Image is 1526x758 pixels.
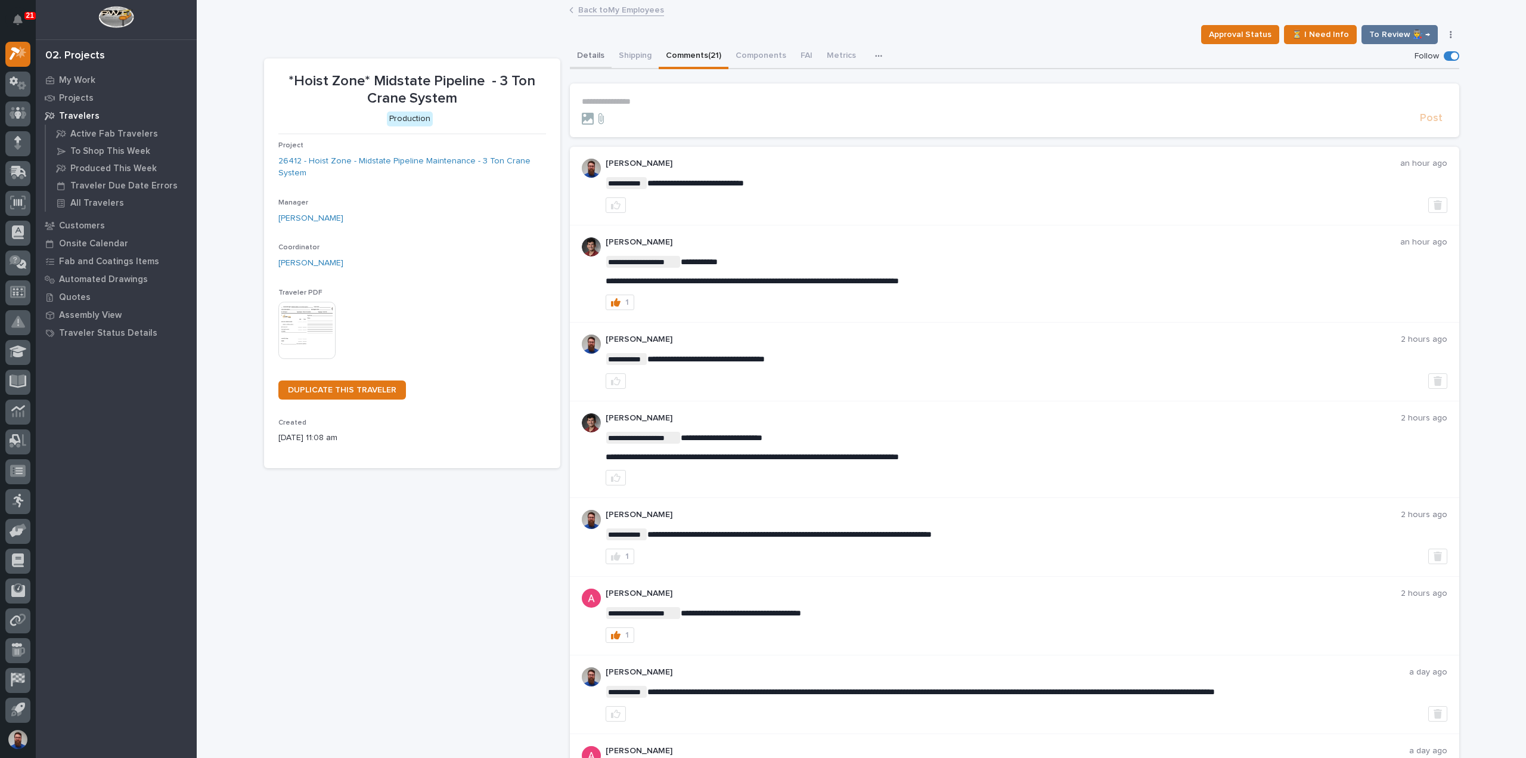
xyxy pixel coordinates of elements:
button: 1 [606,549,634,564]
a: Active Fab Travelers [46,125,197,142]
span: DUPLICATE THIS TRAVELER [288,386,396,394]
p: 2 hours ago [1401,335,1447,345]
button: Notifications [5,7,30,32]
span: Traveler PDF [278,289,322,296]
img: ROij9lOReuV7WqYxWfnW [582,237,601,256]
p: [PERSON_NAME] [606,746,1409,756]
a: [PERSON_NAME] [278,257,343,270]
a: Traveler Due Date Errors [46,177,197,194]
button: 1 [606,627,634,643]
a: Projects [36,89,197,107]
img: Workspace Logo [98,6,134,28]
a: My Work [36,71,197,89]
button: Approval Status [1201,25,1279,44]
a: Traveler Status Details [36,324,197,342]
p: a day ago [1409,667,1447,677]
button: Delete post [1428,549,1447,564]
p: 2 hours ago [1401,413,1447,423]
div: 1 [625,298,629,307]
p: Traveler Status Details [59,328,157,339]
a: Assembly View [36,306,197,324]
a: Customers [36,216,197,234]
p: Follow [1415,51,1439,61]
button: Shipping [612,44,659,69]
span: Coordinator [278,244,320,251]
button: To Review 👨‍🏭 → [1361,25,1438,44]
p: 2 hours ago [1401,510,1447,520]
p: Customers [59,221,105,231]
p: *Hoist Zone* Midstate Pipeline - 3 Ton Crane System [278,73,546,107]
p: To Shop This Week [70,146,150,157]
p: a day ago [1409,746,1447,756]
p: Active Fab Travelers [70,129,158,140]
img: 6hTokn1ETDGPf9BPokIQ [582,667,601,686]
img: ROij9lOReuV7WqYxWfnW [582,413,601,432]
a: 26412 - Hoist Zone - Midstate Pipeline Maintenance - 3 Ton Crane System [278,155,546,180]
a: Quotes [36,288,197,306]
button: Comments (21) [659,44,728,69]
div: 1 [625,631,629,639]
p: All Travelers [70,198,124,209]
span: Created [278,419,306,426]
p: Travelers [59,111,100,122]
a: DUPLICATE THIS TRAVELER [278,380,406,400]
a: [PERSON_NAME] [278,212,343,225]
p: Quotes [59,292,91,303]
button: Post [1415,112,1447,125]
p: [DATE] 11:08 am [278,432,546,444]
button: Delete post [1428,197,1447,213]
span: ⏳ I Need Info [1292,27,1349,42]
a: All Travelers [46,194,197,211]
img: 6hTokn1ETDGPf9BPokIQ [582,335,601,354]
button: like this post [606,470,626,485]
a: To Shop This Week [46,143,197,159]
button: like this post [606,197,626,213]
div: 02. Projects [45,49,105,63]
p: Onsite Calendar [59,239,128,249]
div: Production [387,112,433,126]
button: 1 [606,295,634,310]
p: [PERSON_NAME] [606,237,1400,247]
span: To Review 👨‍🏭 → [1369,27,1430,42]
p: [PERSON_NAME] [606,589,1401,599]
p: [PERSON_NAME] [606,413,1401,423]
p: an hour ago [1400,237,1447,247]
span: Manager [278,199,308,206]
p: 2 hours ago [1401,589,1447,599]
img: 6hTokn1ETDGPf9BPokIQ [582,159,601,178]
button: ⏳ I Need Info [1284,25,1357,44]
button: Metrics [820,44,863,69]
button: FAI [793,44,820,69]
p: [PERSON_NAME] [606,510,1401,520]
div: Notifications21 [15,14,30,33]
p: 21 [26,11,34,20]
p: Automated Drawings [59,274,148,285]
button: Delete post [1428,373,1447,389]
p: My Work [59,75,95,86]
button: Details [570,44,612,69]
p: Assembly View [59,310,122,321]
a: Back toMy Employees [578,2,664,16]
p: Traveler Due Date Errors [70,181,178,191]
img: ACg8ocKcMZQ4tabbC1K-lsv7XHeQNnaFu4gsgPufzKnNmz0_a9aUSA=s96-c [582,589,601,608]
p: Projects [59,93,94,104]
p: [PERSON_NAME] [606,335,1401,345]
a: Onsite Calendar [36,234,197,252]
button: like this post [606,373,626,389]
div: 1 [625,552,629,561]
p: an hour ago [1400,159,1447,169]
button: Delete post [1428,706,1447,722]
p: [PERSON_NAME] [606,159,1400,169]
p: Produced This Week [70,163,157,174]
span: Approval Status [1209,27,1271,42]
button: Components [728,44,793,69]
span: Post [1420,112,1443,125]
p: Fab and Coatings Items [59,256,159,267]
a: Automated Drawings [36,270,197,288]
a: Produced This Week [46,160,197,177]
button: like this post [606,706,626,722]
a: Travelers [36,107,197,125]
img: 6hTokn1ETDGPf9BPokIQ [582,510,601,529]
button: users-avatar [5,727,30,752]
a: Fab and Coatings Items [36,252,197,270]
